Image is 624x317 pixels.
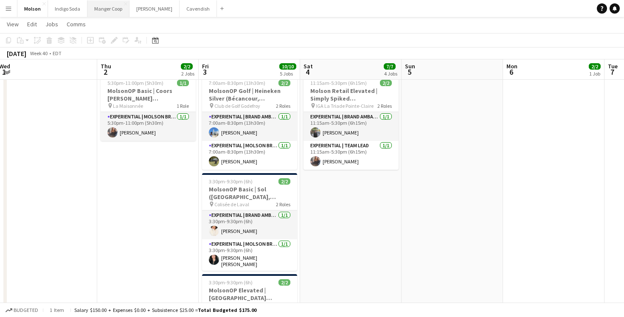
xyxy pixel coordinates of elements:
span: 1 item [47,307,67,313]
button: Manger Coop [87,0,129,17]
span: Club de Golf Godefroy [214,103,260,109]
app-card-role: Experiential | Molson Brand Specialist1/13:30pm-9:30pm (6h)[PERSON_NAME] [PERSON_NAME] [202,239,297,271]
span: 1 Role [177,103,189,109]
app-job-card: 7:00am-8:30pm (13h30m)2/2MolsonOP Golf | Heineken Silver (Bécancour, [GEOGRAPHIC_DATA]) Club de G... [202,75,297,170]
a: View [3,19,22,30]
div: 5 Jobs [280,70,296,77]
span: 2/2 [278,178,290,185]
span: 2/2 [278,80,290,86]
span: 5 [404,67,415,77]
span: 1/1 [177,80,189,86]
span: 10/10 [279,63,296,70]
app-card-role: Experiential | Brand Ambassador1/17:00am-8:30pm (13h30m)[PERSON_NAME] [202,112,297,141]
h3: Molson Retail Elevated | Simply Spiked ([GEOGRAPHIC_DATA], [GEOGRAPHIC_DATA]) [304,87,399,102]
button: Indigo Soda [48,0,87,17]
span: 2/2 [181,63,193,70]
span: Jobs [45,20,58,28]
span: Colisée de Laval [214,302,249,309]
app-card-role: Experiential | Team Lead1/111:15am-5:30pm (6h15m)[PERSON_NAME] [304,141,399,170]
span: 4 [302,67,313,77]
span: IGA La Triade Pointe-Claire [316,103,374,109]
app-job-card: 5:30pm-11:00pm (5h30m)1/1MolsonOP Basic | Coors [PERSON_NAME] ([GEOGRAPHIC_DATA], [GEOGRAPHIC_DAT... [101,75,196,141]
span: 2 Roles [276,201,290,208]
span: Total Budgeted $175.00 [198,307,256,313]
span: Week 40 [28,50,49,56]
span: 3:30pm-9:30pm (6h) [209,279,253,286]
app-job-card: 3:30pm-9:30pm (6h)2/2MolsonOP Basic | Sol ([GEOGRAPHIC_DATA], [GEOGRAPHIC_DATA]) Colisée de Laval... [202,173,297,271]
span: Comms [67,20,86,28]
app-card-role: Experiential | Molson Brand Specialist1/17:00am-8:30pm (13h30m)[PERSON_NAME] [202,141,297,170]
a: Comms [63,19,89,30]
span: 2 Roles [377,103,392,109]
span: Sun [405,62,415,70]
span: 7/7 [384,63,396,70]
div: Salary $150.00 + Expenses $0.00 + Subsistence $25.00 = [74,307,256,313]
div: 4 Jobs [384,70,397,77]
a: Jobs [42,19,62,30]
span: La Maisonnée [113,103,143,109]
span: 6 [505,67,517,77]
button: [PERSON_NAME] [129,0,180,17]
app-card-role: Experiential | Molson Brand Specialist1/15:30pm-11:00pm (5h30m)[PERSON_NAME] [101,112,196,141]
app-card-role: Experiential | Brand Ambassador1/111:15am-5:30pm (6h15m)[PERSON_NAME] [304,112,399,141]
div: EDT [53,50,62,56]
button: Cavendish [180,0,217,17]
h3: MolsonOP Basic | Coors [PERSON_NAME] ([GEOGRAPHIC_DATA], [GEOGRAPHIC_DATA]) [101,87,196,102]
span: 7:00am-8:30pm (13h30m) [209,80,265,86]
span: 11:15am-5:30pm (6h15m) [310,80,367,86]
span: 2/2 [380,80,392,86]
app-job-card: 11:15am-5:30pm (6h15m)2/2Molson Retail Elevated | Simply Spiked ([GEOGRAPHIC_DATA], [GEOGRAPHIC_D... [304,75,399,170]
span: Colisée de Laval [214,201,249,208]
h3: MolsonOP Elevated | [GEOGRAPHIC_DATA] ([GEOGRAPHIC_DATA], [GEOGRAPHIC_DATA]) [202,286,297,302]
div: [DATE] [7,49,26,58]
span: Tue [608,62,618,70]
span: Fri [202,62,209,70]
app-card-role: Experiential | Brand Ambassador1/13:30pm-9:30pm (6h)[PERSON_NAME] [202,210,297,239]
button: Budgeted [4,306,39,315]
span: 7 [607,67,618,77]
a: Edit [24,19,40,30]
h3: MolsonOP Golf | Heineken Silver (Bécancour, [GEOGRAPHIC_DATA]) [202,87,297,102]
span: Thu [101,62,111,70]
span: 2 Roles [276,302,290,309]
span: 2/2 [589,63,601,70]
span: 2 [99,67,111,77]
span: View [7,20,19,28]
span: 2/2 [278,279,290,286]
div: 1 Job [589,70,600,77]
span: 2 Roles [276,103,290,109]
span: Sat [304,62,313,70]
span: Budgeted [14,307,38,313]
button: Molson [17,0,48,17]
span: 3:30pm-9:30pm (6h) [209,178,253,185]
span: Edit [27,20,37,28]
span: 3 [201,67,209,77]
span: Mon [506,62,517,70]
div: 2 Jobs [181,70,194,77]
h3: MolsonOP Basic | Sol ([GEOGRAPHIC_DATA], [GEOGRAPHIC_DATA]) [202,185,297,201]
span: 5:30pm-11:00pm (5h30m) [107,80,163,86]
